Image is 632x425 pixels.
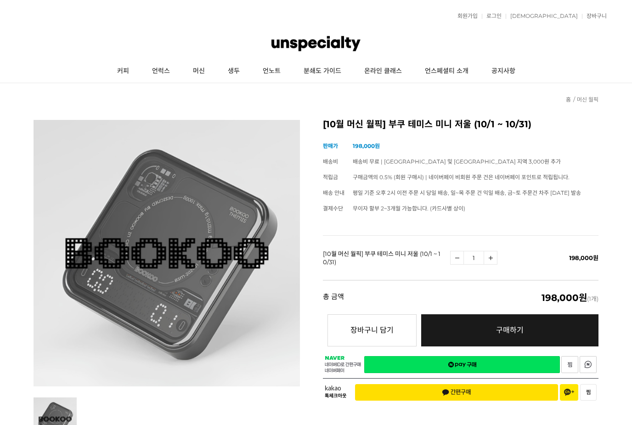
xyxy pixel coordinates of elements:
a: 언럭스 [141,60,181,83]
a: 머신 [181,60,216,83]
button: 찜 [580,384,597,401]
a: 언노트 [251,60,292,83]
span: 카카오 톡체크아웃 [325,385,348,399]
span: (1개) [542,293,598,302]
span: 무이자 할부 2~3개월 가능합니다. (카드사별 상이) [353,205,465,212]
a: 머신 월픽 [577,96,598,103]
span: 배송 안내 [323,189,344,196]
button: 간편구매 [355,384,558,401]
a: 온라인 클래스 [353,60,413,83]
span: 198,000원 [569,254,598,261]
a: 홈 [566,96,571,103]
img: [10월 머신 월픽] 부쿠 테미스 미니 저울 (10/1 ~ 10/31) [34,120,300,386]
span: 채널 추가 [564,389,574,396]
span: 간편구매 [442,389,471,396]
img: 언스페셜티 몰 [271,30,361,57]
a: 장바구니 [582,13,607,19]
button: 장바구니 담기 [327,314,417,346]
span: 배송비 무료 | [GEOGRAPHIC_DATA] 및 [GEOGRAPHIC_DATA] 지역 3,000원 추가 [353,158,561,165]
a: [DEMOGRAPHIC_DATA] [506,13,578,19]
span: 판매가 [323,142,338,149]
a: 새창 [364,356,560,373]
a: 언스페셜티 소개 [413,60,480,83]
button: 채널 추가 [560,384,578,401]
strong: 총 금액 [323,293,344,302]
a: 새창 [561,356,578,373]
a: 분쇄도 가이드 [292,60,353,83]
a: 회원가입 [453,13,478,19]
span: 배송비 [323,158,338,165]
span: 적립금 [323,174,338,181]
strong: 198,000원 [353,142,380,149]
span: 결제수단 [323,205,343,212]
a: 수량증가 [484,251,497,265]
a: 커피 [106,60,141,83]
a: 수량감소 [450,251,464,265]
a: 공지사항 [480,60,527,83]
span: 구매하기 [496,326,524,334]
a: 구매하기 [421,314,598,346]
span: 구매금액의 0.5% (회원 구매시) | 네이버페이 비회원 주문 건은 네이버페이 포인트로 적립됩니다. [353,174,570,181]
a: 로그인 [482,13,502,19]
span: 평일 기준 오후 2시 이전 주문 시 당일 배송, 일~목 주문 건 익일 배송, 금~토 주문건 차주 [DATE] 발송 [353,189,581,196]
a: 생두 [216,60,251,83]
h2: [10월 머신 월픽] 부쿠 테미스 미니 저울 (10/1 ~ 10/31) [323,120,598,129]
a: 새창 [580,356,597,373]
em: 198,000원 [542,292,587,303]
td: [10월 머신 월픽] 부쿠 테미스 미니 저울 (10/1 ~ 10/31) [323,235,450,280]
span: 찜 [586,389,591,396]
